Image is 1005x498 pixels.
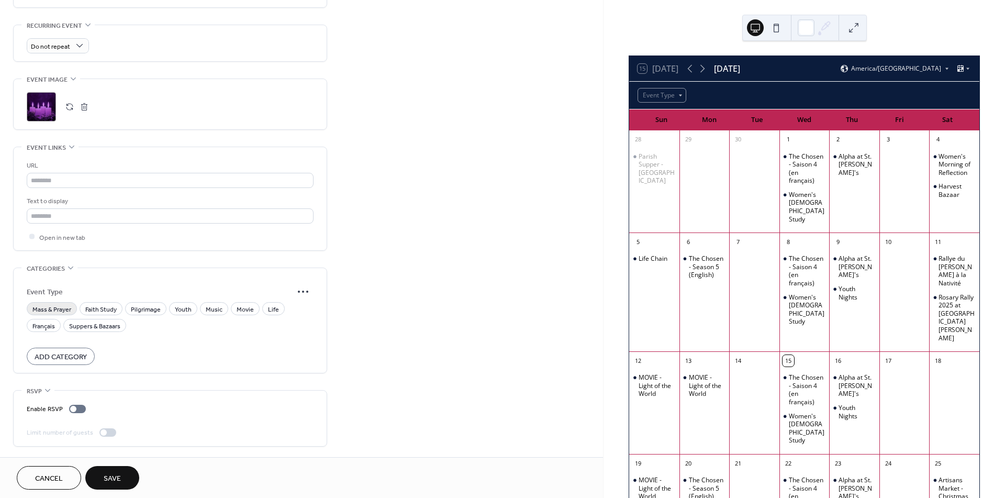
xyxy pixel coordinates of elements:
div: Youth Nights [839,285,875,301]
div: 18 [932,355,944,367]
div: Thu [828,109,876,130]
div: 19 [632,458,644,469]
div: 20 [683,458,694,469]
div: The Chosen - Saison 4 (en français) [779,152,830,185]
span: Faith Study [85,304,117,315]
span: Event Type [27,287,293,298]
div: Harvest Bazaar [939,182,975,198]
div: Women's Bible Study [779,412,830,445]
span: Open in new tab [39,232,85,243]
div: Rosary Rally 2025 at St. Peter's [929,293,979,342]
div: MOVIE - Light of the World [639,373,675,398]
div: Alpha at St. Anthony's [829,373,879,398]
div: 6 [683,236,694,248]
div: 24 [883,458,894,469]
div: 8 [783,236,794,248]
div: Harvest Bazaar [929,182,979,198]
div: 15 [783,355,794,367]
div: MOVIE - Light of the World [689,373,725,398]
span: Cancel [35,473,63,484]
div: Rosary Rally 2025 at [GEOGRAPHIC_DATA][PERSON_NAME] [939,293,975,342]
div: Sun [638,109,685,130]
span: Youth [175,304,192,315]
div: 13 [683,355,694,367]
div: The Chosen - Saison 4 (en français) [779,373,830,406]
div: Alpha at St. [PERSON_NAME]'s [839,152,875,177]
a: Cancel [17,466,81,490]
div: Mon [685,109,733,130]
div: Rallye du Rosaire à la Nativité [929,254,979,287]
span: Categories [27,263,65,274]
button: Save [85,466,139,490]
span: Save [104,473,121,484]
div: 14 [732,355,744,367]
div: 16 [832,355,844,367]
div: The Chosen - Saison 4 (en français) [789,152,825,185]
div: 30 [732,134,744,146]
div: The Chosen - Season 5 (English) [689,254,725,279]
div: 28 [632,134,644,146]
span: Event image [27,74,68,85]
span: Suppers & Bazaars [69,320,120,331]
span: Music [206,304,222,315]
div: The Chosen - Saison 4 (en français) [789,373,825,406]
div: Sat [923,109,971,130]
span: America/[GEOGRAPHIC_DATA] [851,65,941,72]
div: The Chosen - Saison 4 (en français) [779,254,830,287]
button: Add Category [27,348,95,365]
div: Life Chain [629,254,679,263]
span: Pilgrimage [131,304,161,315]
div: Enable RSVP [27,404,63,415]
div: 2 [832,134,844,146]
span: Add Category [35,351,87,362]
div: Limit number of guests [27,427,93,438]
div: The Chosen - Season 5 (English) [679,254,730,279]
div: The Chosen - Saison 4 (en français) [789,254,825,287]
span: RSVP [27,386,42,397]
span: Life [268,304,279,315]
span: Event links [27,142,66,153]
div: Parish Supper - St. Mary's [629,152,679,185]
div: 23 [832,458,844,469]
div: Alpha at St. [PERSON_NAME]'s [839,373,875,398]
div: 29 [683,134,694,146]
div: Alpha at St. Anthony's [829,152,879,177]
div: Women's [DEMOGRAPHIC_DATA] Study [789,191,825,223]
span: Movie [237,304,254,315]
div: 3 [883,134,894,146]
span: Recurring event [27,20,82,31]
div: Women's [DEMOGRAPHIC_DATA] Study [789,293,825,326]
div: 11 [932,236,944,248]
div: Rallye du [PERSON_NAME] à la Nativité [939,254,975,287]
div: URL [27,160,311,171]
div: MOVIE - Light of the World [679,373,730,398]
div: 17 [883,355,894,367]
div: 10 [883,236,894,248]
div: Women's Bible Study [779,191,830,223]
div: Alpha at St. [PERSON_NAME]'s [839,254,875,279]
div: Wed [780,109,828,130]
div: 22 [783,458,794,469]
div: MOVIE - Light of the World [629,373,679,398]
span: Français [32,320,55,331]
div: 5 [632,236,644,248]
div: Youth Nights [839,404,875,420]
div: Youth Nights [829,404,879,420]
div: 12 [632,355,644,367]
div: 25 [932,458,944,469]
div: 7 [732,236,744,248]
div: Youth Nights [829,285,879,301]
div: Women's Bible Study [779,293,830,326]
span: Do not repeat [31,40,70,52]
div: Women's [DEMOGRAPHIC_DATA] Study [789,412,825,445]
div: Alpha at St. Anthony's [829,254,879,279]
div: Tue [733,109,780,130]
div: 21 [732,458,744,469]
div: Parish Supper - [GEOGRAPHIC_DATA] [639,152,675,185]
div: 1 [783,134,794,146]
div: Fri [876,109,923,130]
div: Women's Morning of Reflection [939,152,975,177]
span: Mass & Prayer [32,304,71,315]
div: ; [27,92,56,121]
div: Life Chain [639,254,667,263]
